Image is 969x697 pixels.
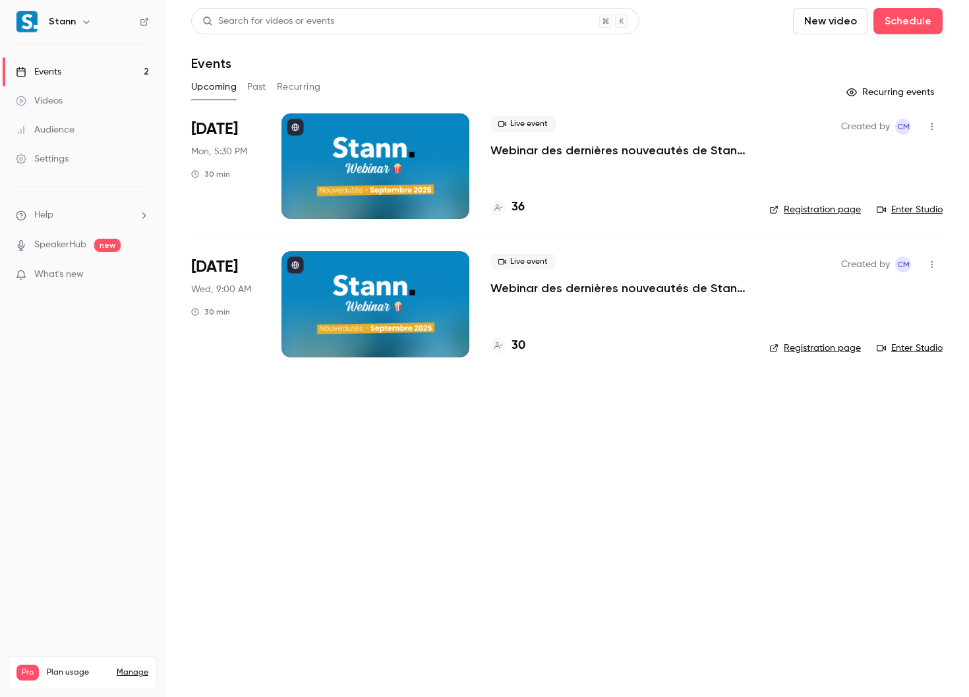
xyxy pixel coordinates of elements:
[16,65,61,78] div: Events
[769,342,861,355] a: Registration page
[16,94,63,107] div: Videos
[840,82,943,103] button: Recurring events
[191,76,237,98] button: Upcoming
[191,113,260,219] div: Sep 8 Mon, 5:30 PM (Europe/Paris)
[94,239,121,252] span: new
[16,208,149,222] li: help-dropdown-opener
[512,337,525,355] h4: 30
[793,8,868,34] button: New video
[490,280,748,296] a: Webinar des dernières nouveautés de Stann - Septembre 2025 🎉
[16,665,39,681] span: Pro
[841,257,890,272] span: Created by
[895,257,911,272] span: Camille MONNA
[877,203,943,216] a: Enter Studio
[191,169,230,179] div: 30 min
[16,152,69,166] div: Settings
[490,254,556,270] span: Live event
[191,251,260,357] div: Sep 10 Wed, 9:00 AM (Europe/Paris)
[490,198,525,216] a: 36
[841,119,890,135] span: Created by
[897,119,910,135] span: CM
[191,145,247,158] span: Mon, 5:30 PM
[34,208,53,222] span: Help
[191,119,238,140] span: [DATE]
[117,667,148,678] a: Manage
[490,116,556,132] span: Live event
[490,142,748,158] a: Webinar des dernières nouveautés de Stann - Septembre 2025 🎉
[47,667,109,678] span: Plan usage
[34,268,84,282] span: What's new
[191,283,251,296] span: Wed, 9:00 AM
[247,76,266,98] button: Past
[202,15,334,28] div: Search for videos or events
[873,8,943,34] button: Schedule
[877,342,943,355] a: Enter Studio
[769,203,861,216] a: Registration page
[512,198,525,216] h4: 36
[16,123,74,136] div: Audience
[191,55,231,71] h1: Events
[490,337,525,355] a: 30
[895,119,911,135] span: Camille MONNA
[277,76,321,98] button: Recurring
[133,269,149,281] iframe: Noticeable Trigger
[897,257,910,272] span: CM
[191,257,238,278] span: [DATE]
[16,11,38,32] img: Stann
[34,238,86,252] a: SpeakerHub
[49,15,76,28] h6: Stann
[191,307,230,317] div: 30 min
